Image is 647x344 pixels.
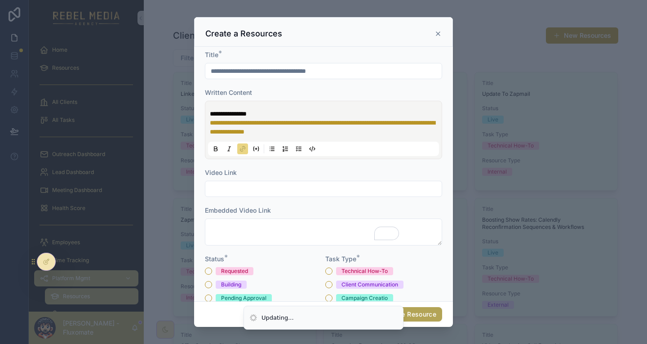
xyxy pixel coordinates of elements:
[205,28,282,39] h3: Create a Resources
[221,281,241,289] div: Building
[379,307,442,322] button: Create Resource
[341,294,388,302] div: Campaign Creatio
[341,281,398,289] div: Client Communication
[221,267,248,275] div: Requested
[341,267,388,275] div: Technical How-To
[261,313,294,322] div: Updating...
[205,51,218,58] span: Title
[205,206,271,214] span: Embedded Video Link
[205,169,237,176] span: Video Link
[205,219,442,246] textarea: To enrich screen reader interactions, please activate Accessibility in Grammarly extension settings
[325,255,356,263] span: Task Type
[205,89,252,96] span: Written Content
[221,294,266,302] div: Pending Approval
[205,255,224,263] span: Status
